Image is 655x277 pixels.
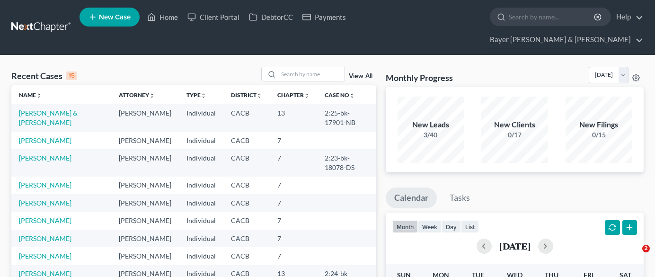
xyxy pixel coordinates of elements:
[223,177,270,194] td: CACB
[270,177,317,194] td: 7
[270,104,317,131] td: 13
[398,130,464,140] div: 3/40
[142,9,183,26] a: Home
[270,194,317,212] td: 7
[481,119,548,130] div: New Clients
[257,93,262,98] i: unfold_more
[19,181,71,189] a: [PERSON_NAME]
[298,9,351,26] a: Payments
[111,104,179,131] td: [PERSON_NAME]
[66,71,77,80] div: 15
[392,220,418,233] button: month
[19,136,71,144] a: [PERSON_NAME]
[99,14,131,21] span: New Case
[36,93,42,98] i: unfold_more
[179,212,223,229] td: Individual
[183,9,244,26] a: Client Portal
[223,212,270,229] td: CACB
[179,247,223,265] td: Individual
[111,132,179,149] td: [PERSON_NAME]
[398,119,464,130] div: New Leads
[223,194,270,212] td: CACB
[19,234,71,242] a: [PERSON_NAME]
[270,247,317,265] td: 7
[231,91,262,98] a: Districtunfold_more
[179,104,223,131] td: Individual
[19,216,71,224] a: [PERSON_NAME]
[304,93,310,98] i: unfold_more
[223,247,270,265] td: CACB
[278,67,345,81] input: Search by name...
[442,220,461,233] button: day
[111,230,179,247] td: [PERSON_NAME]
[386,188,437,208] a: Calendar
[349,73,372,80] a: View All
[223,230,270,247] td: CACB
[223,132,270,149] td: CACB
[223,149,270,176] td: CACB
[349,93,355,98] i: unfold_more
[642,245,650,252] span: 2
[317,149,376,176] td: 2:23-bk-18078-DS
[244,9,298,26] a: DebtorCC
[499,241,531,251] h2: [DATE]
[270,212,317,229] td: 7
[201,93,206,98] i: unfold_more
[19,199,71,207] a: [PERSON_NAME]
[19,252,71,260] a: [PERSON_NAME]
[509,8,595,26] input: Search by name...
[623,245,646,268] iframe: Intercom live chat
[179,177,223,194] td: Individual
[386,72,453,83] h3: Monthly Progress
[485,31,643,48] a: Bayer [PERSON_NAME] & [PERSON_NAME]
[186,91,206,98] a: Typeunfold_more
[441,188,478,208] a: Tasks
[19,154,71,162] a: [PERSON_NAME]
[179,149,223,176] td: Individual
[270,132,317,149] td: 7
[111,177,179,194] td: [PERSON_NAME]
[277,91,310,98] a: Chapterunfold_more
[111,149,179,176] td: [PERSON_NAME]
[461,220,479,233] button: list
[223,104,270,131] td: CACB
[566,130,632,140] div: 0/15
[11,70,77,81] div: Recent Cases
[270,149,317,176] td: 7
[179,194,223,212] td: Individual
[111,194,179,212] td: [PERSON_NAME]
[179,132,223,149] td: Individual
[149,93,155,98] i: unfold_more
[611,9,643,26] a: Help
[111,212,179,229] td: [PERSON_NAME]
[418,220,442,233] button: week
[179,230,223,247] td: Individual
[325,91,355,98] a: Case Nounfold_more
[119,91,155,98] a: Attorneyunfold_more
[317,104,376,131] td: 2:25-bk-17901-NB
[19,109,78,126] a: [PERSON_NAME] & [PERSON_NAME]
[19,91,42,98] a: Nameunfold_more
[566,119,632,130] div: New Filings
[270,230,317,247] td: 7
[481,130,548,140] div: 0/17
[111,247,179,265] td: [PERSON_NAME]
